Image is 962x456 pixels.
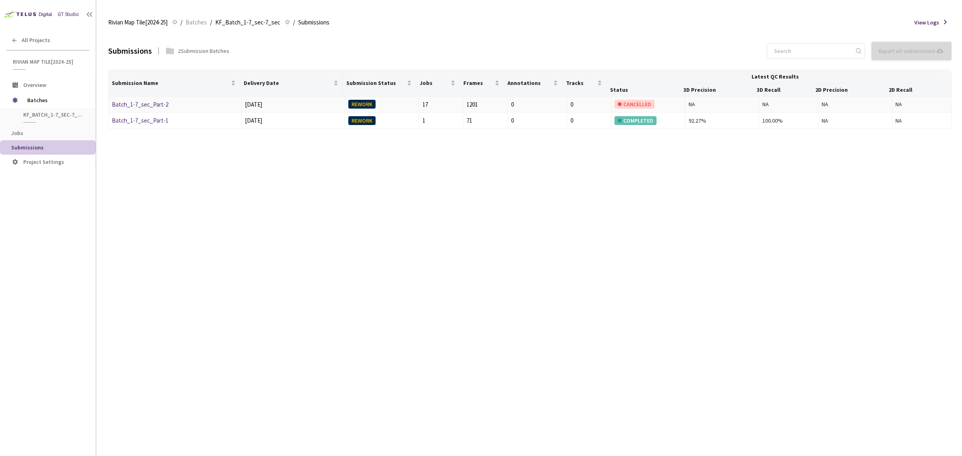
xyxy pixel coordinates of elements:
th: 3D Precision [680,83,754,97]
div: CANCELLED [614,100,655,109]
div: Export all submissions [879,46,944,55]
div: 92.27% [689,116,756,125]
div: [DATE] [245,100,342,109]
span: Submission Name [112,80,229,86]
span: Jobs [420,80,449,86]
div: NA [895,116,948,125]
div: Submissions [108,44,152,57]
span: Batches [186,18,207,27]
span: Frames [463,80,493,86]
div: REWORK [348,100,376,109]
div: 0 [511,116,564,125]
span: Submissions [11,144,44,151]
div: 1 [422,116,460,125]
span: All Projects [22,37,50,44]
div: 0 [570,116,608,125]
div: NA [822,100,889,109]
span: Batches [27,92,82,108]
div: 2 Submission Batches [178,46,229,55]
th: Jobs [416,70,461,97]
span: Project Settings [23,158,64,165]
div: 17 [422,100,460,109]
li: / [293,18,295,27]
div: NA [895,100,948,109]
span: Jobs [11,129,23,137]
span: Overview [23,81,46,89]
span: Submission Status [346,80,405,86]
th: Latest QC Results [607,70,944,83]
th: Submission Status [343,70,416,97]
div: NA [762,100,815,109]
span: View Logs [914,18,939,27]
th: Status [607,83,680,97]
th: Frames [460,70,504,97]
div: 0 [570,100,608,109]
span: Rivian Map Tile[2024-25] [108,18,168,27]
div: 1201 [467,100,504,109]
a: Batch_1-7_sec_Part-1 [112,117,168,124]
div: 100.00% [762,116,815,125]
span: Annotations [507,80,552,86]
div: COMPLETED [614,116,657,125]
input: Search [769,44,855,58]
div: NA [822,116,889,125]
th: Submission Name [109,70,240,97]
a: Batch_1-7_sec_Part-2 [112,101,168,108]
div: GT Studio [58,10,79,18]
span: KF_Batch_1-7_sec-7_sec [23,111,83,118]
th: Delivery Date [240,70,343,97]
div: [DATE] [245,116,342,125]
th: 2D Recall [885,83,944,97]
div: REWORK [348,116,376,125]
th: 3D Recall [754,83,812,97]
div: NA [689,100,756,109]
div: 0 [511,100,564,109]
span: KF_Batch_1-7_sec-7_sec [215,18,280,27]
a: Batches [184,18,208,26]
th: Tracks [563,70,607,97]
th: Annotations [504,70,563,97]
th: 2D Precision [812,83,885,97]
div: 71 [467,116,504,125]
li: / [210,18,212,27]
span: Tracks [566,80,596,86]
li: / [180,18,182,27]
span: Submissions [298,18,329,27]
span: Rivian Map Tile[2024-25] [13,59,85,65]
span: Delivery Date [244,80,332,86]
